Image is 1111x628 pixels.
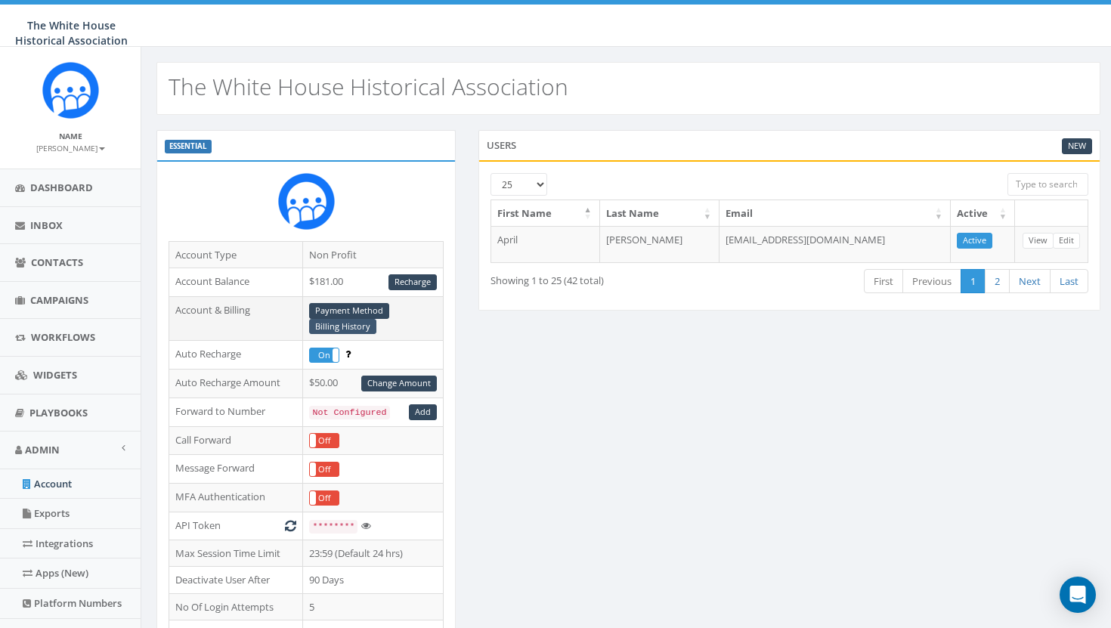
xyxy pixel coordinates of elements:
td: $181.00 [303,268,444,297]
a: First [864,269,903,294]
td: 23:59 (Default 24 hrs) [303,540,444,567]
td: Forward to Number [169,398,303,426]
div: Showing 1 to 25 (42 total) [491,268,726,288]
img: Rally_Corp_Icon.png [42,62,99,119]
div: OnOff [309,433,339,449]
h2: The White House Historical Association [169,74,568,99]
a: Edit [1053,233,1080,249]
img: Rally_Corp_Icon.png [278,173,335,230]
span: Inbox [30,218,63,232]
a: Previous [902,269,961,294]
td: [EMAIL_ADDRESS][DOMAIN_NAME] [720,226,951,262]
a: New [1062,138,1092,154]
a: Next [1009,269,1051,294]
a: Last [1050,269,1088,294]
td: April [491,226,600,262]
input: Type to search [1007,173,1088,196]
div: OnOff [309,348,339,363]
td: Call Forward [169,426,303,455]
a: Active [957,233,992,249]
td: Account Balance [169,268,303,297]
th: Active: activate to sort column ascending [951,200,1015,227]
a: Change Amount [361,376,437,391]
div: OnOff [309,462,339,478]
td: API Token [169,512,303,540]
div: Open Intercom Messenger [1060,577,1096,613]
a: [PERSON_NAME] [36,141,105,154]
a: View [1023,233,1054,249]
div: OnOff [309,490,339,506]
a: 1 [961,269,986,294]
label: On [310,348,339,363]
td: MFA Authentication [169,484,303,512]
td: Message Forward [169,455,303,484]
a: Add [409,404,437,420]
td: [PERSON_NAME] [600,226,720,262]
span: The White House Historical Association [15,18,128,48]
th: Last Name: activate to sort column ascending [600,200,720,227]
span: Dashboard [30,181,93,194]
span: Campaigns [30,293,88,307]
td: Account Type [169,241,303,268]
span: Playbooks [29,406,88,419]
span: Workflows [31,330,95,344]
th: First Name: activate to sort column descending [491,200,600,227]
label: Off [310,434,339,448]
th: Email: activate to sort column ascending [720,200,951,227]
a: Billing History [309,319,376,335]
a: Recharge [388,274,437,290]
a: 2 [985,269,1010,294]
code: Not Configured [309,406,389,419]
span: Enable to prevent campaign failure. [345,347,351,360]
td: Account & Billing [169,296,303,341]
div: Users [478,130,1100,160]
td: Auto Recharge [169,341,303,370]
span: Contacts [31,255,83,269]
td: No Of Login Attempts [169,593,303,620]
td: Auto Recharge Amount [169,370,303,398]
label: ESSENTIAL [165,140,212,153]
td: Deactivate User After [169,567,303,594]
td: 90 Days [303,567,444,594]
small: Name [59,131,82,141]
label: Off [310,462,339,477]
span: Admin [25,443,60,456]
td: Non Profit [303,241,444,268]
a: Payment Method [309,303,389,319]
td: Max Session Time Limit [169,540,303,567]
span: Widgets [33,368,77,382]
small: [PERSON_NAME] [36,143,105,153]
td: 5 [303,593,444,620]
td: $50.00 [303,370,444,398]
i: Generate New Token [285,521,296,531]
label: Off [310,491,339,506]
